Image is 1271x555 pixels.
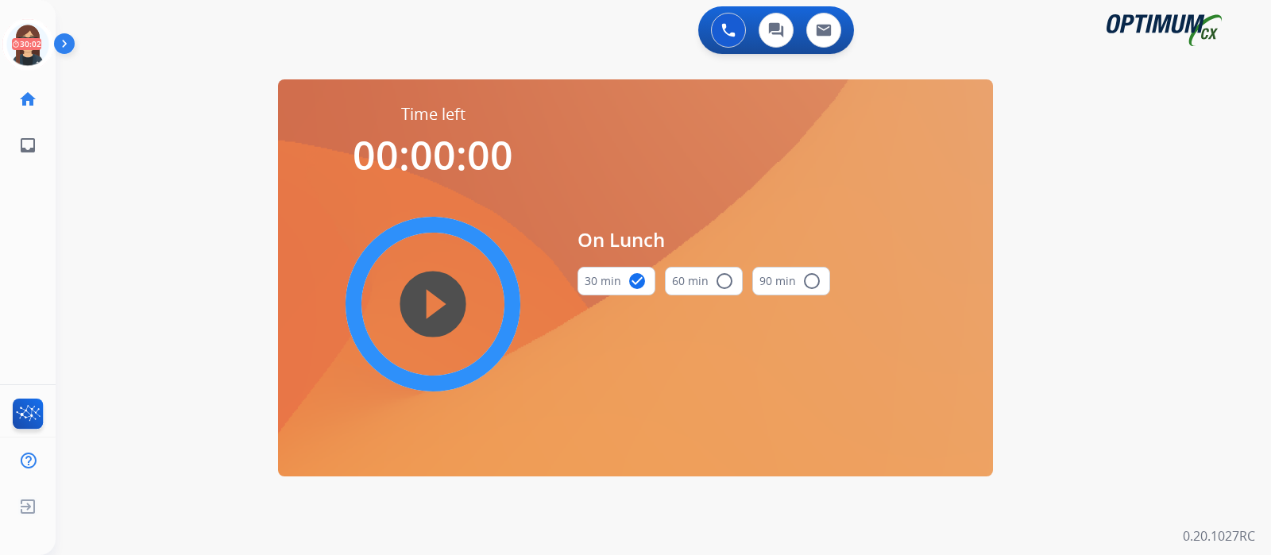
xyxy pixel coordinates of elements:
[1183,526,1255,545] p: 0.20.1027RC
[423,295,442,314] mat-icon: play_circle_filled
[715,272,734,291] mat-icon: radio_button_unchecked
[665,267,743,295] button: 60 min
[578,225,830,254] span: On Lunch
[401,103,466,125] span: Time left
[628,272,647,291] mat-icon: check_circle
[353,128,513,182] span: 00:00:00
[752,267,830,295] button: 90 min
[578,267,655,295] button: 30 min
[18,90,37,109] mat-icon: home
[802,272,821,291] mat-icon: radio_button_unchecked
[18,136,37,155] mat-icon: inbox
